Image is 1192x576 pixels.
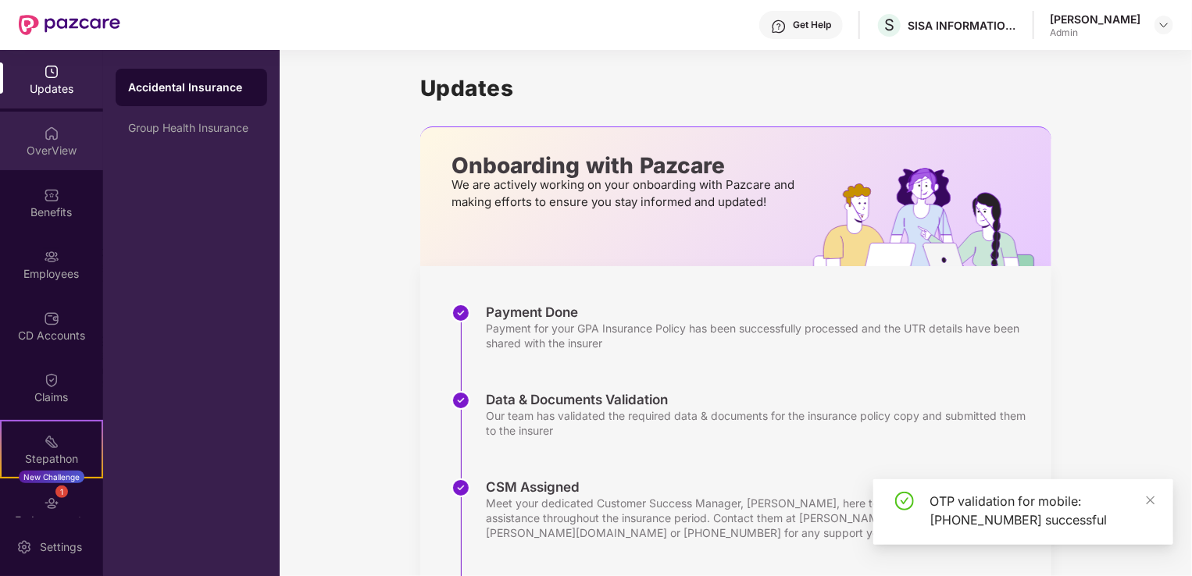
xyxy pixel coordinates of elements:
[486,321,1036,350] div: Payment for your GPA Insurance Policy has been successfully processed and the UTR details have be...
[793,19,831,31] div: Get Help
[1050,27,1140,39] div: Admin
[55,485,68,498] div: 1
[486,496,1036,540] div: Meet your dedicated Customer Success Manager, [PERSON_NAME], here to provide updates and assistan...
[451,391,470,410] img: svg+xml;base64,PHN2ZyBpZD0iU3RlcC1Eb25lLTMyeDMyIiB4bWxucz0iaHR0cDovL3d3dy53My5vcmcvMjAwMC9zdmciIH...
[44,311,59,326] img: svg+xml;base64,PHN2ZyBpZD0iQ0RfQWNjb3VudHMiIGRhdGEtbmFtZT0iQ0QgQWNjb3VudHMiIHhtbG5zPSJodHRwOi8vd3...
[451,478,470,497] img: svg+xml;base64,PHN2ZyBpZD0iU3RlcC1Eb25lLTMyeDMyIiB4bWxucz0iaHR0cDovL3d3dy53My5vcmcvMjAwMC9zdmciIH...
[44,249,59,265] img: svg+xml;base64,PHN2ZyBpZD0iRW1wbG95ZWVzIiB4bWxucz0iaHR0cDovL3d3dy53My5vcmcvMjAwMC9zdmciIHdpZHRoPS...
[813,168,1051,266] img: hrOnboarding
[19,471,84,483] div: New Challenge
[44,126,59,141] img: svg+xml;base64,PHN2ZyBpZD0iSG9tZSIgeG1sbnM9Imh0dHA6Ly93d3cudzMub3JnLzIwMDAvc3ZnIiB3aWR0aD0iMjAiIG...
[1145,495,1156,506] span: close
[451,176,799,211] p: We are actively working on your onboarding with Pazcare and making efforts to ensure you stay inf...
[128,122,255,134] div: Group Health Insurance
[451,304,470,322] img: svg+xml;base64,PHN2ZyBpZD0iU3RlcC1Eb25lLTMyeDMyIiB4bWxucz0iaHR0cDovL3d3dy53My5vcmcvMjAwMC9zdmciIH...
[930,492,1155,529] div: OTP validation for mobile: [PHONE_NUMBER] successful
[1050,12,1140,27] div: [PERSON_NAME]
[486,304,1036,321] div: Payment Done
[1158,19,1170,31] img: svg+xml;base64,PHN2ZyBpZD0iRHJvcGRvd24tMzJ4MzIiIHhtbG5zPSJodHRwOi8vd3d3LnczLm9yZy8yMDAwL3N2ZyIgd2...
[16,539,32,555] img: svg+xml;base64,PHN2ZyBpZD0iU2V0dGluZy0yMHgyMCIgeG1sbnM9Imh0dHA6Ly93d3cudzMub3JnLzIwMDAvc3ZnIiB3aW...
[771,19,787,34] img: svg+xml;base64,PHN2ZyBpZD0iSGVscC0zMngzMiIgeG1sbnM9Imh0dHA6Ly93d3cudzMub3JnLzIwMDAvc3ZnIiB3aWR0aD...
[451,158,799,172] p: Onboarding with Pazcare
[486,478,1036,496] div: CSM Assigned
[486,391,1036,408] div: Data & Documents Validation
[44,434,59,450] img: svg+xml;base64,PHN2ZyB4bWxucz0iaHR0cDovL3d3dy53My5vcmcvMjAwMC9zdmciIHdpZHRoPSIyMSIgaGVpZ2h0PSIyMC...
[19,15,120,35] img: New Pazcare Logo
[486,408,1036,438] div: Our team has validated the required data & documents for the insurance policy copy and submitted ...
[884,16,894,34] span: S
[44,496,59,511] img: svg+xml;base64,PHN2ZyBpZD0iRW5kb3JzZW1lbnRzIiB4bWxucz0iaHR0cDovL3d3dy53My5vcmcvMjAwMC9zdmciIHdpZH...
[908,18,1017,33] div: SISA INFORMATION SECURITY PVT LTD
[2,451,102,467] div: Stepathon
[128,80,255,95] div: Accidental Insurance
[44,187,59,203] img: svg+xml;base64,PHN2ZyBpZD0iQmVuZWZpdHMiIHhtbG5zPSJodHRwOi8vd3d3LnczLm9yZy8yMDAwL3N2ZyIgd2lkdGg9Ij...
[44,372,59,388] img: svg+xml;base64,PHN2ZyBpZD0iQ2xhaW0iIHhtbG5zPSJodHRwOi8vd3d3LnczLm9yZy8yMDAwL3N2ZyIgd2lkdGg9IjIwIi...
[35,539,87,555] div: Settings
[420,75,1051,101] h1: Updates
[44,64,59,80] img: svg+xml;base64,PHN2ZyBpZD0iVXBkYXRlZCIgeG1sbnM9Imh0dHA6Ly93d3cudzMub3JnLzIwMDAvc3ZnIiB3aWR0aD0iMj...
[895,492,914,510] span: check-circle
